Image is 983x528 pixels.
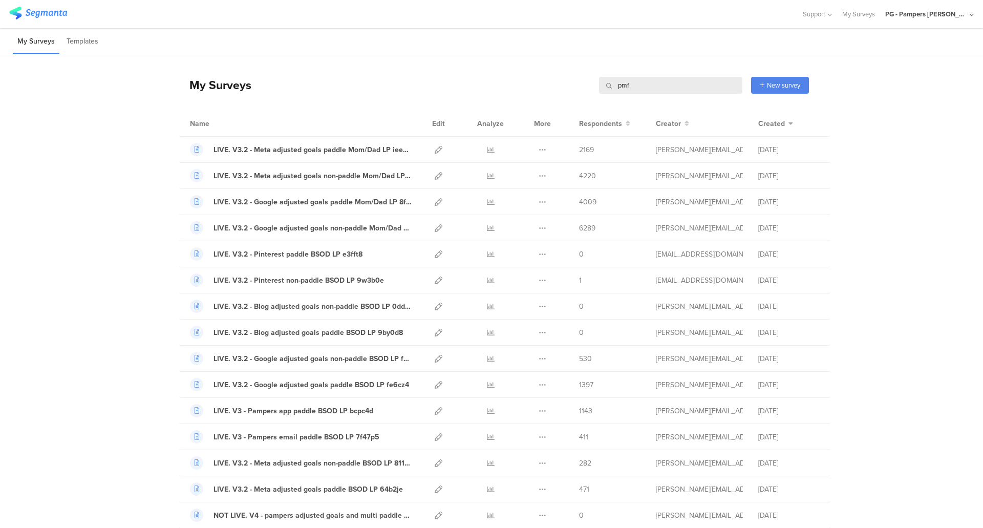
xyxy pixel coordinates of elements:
[758,249,820,260] div: [DATE]
[190,169,412,182] a: LIVE. V3.2 - Meta adjusted goals non-paddle Mom/Dad LP afxe35
[190,456,412,470] a: LIVE. V3.2 - Meta adjusted goals non-paddle BSOD LP 811fie
[213,249,362,260] div: LIVE. V3.2 - Pinterest paddle BSOD LP e3fft8
[190,118,251,129] div: Name
[656,379,743,390] div: aguiar.s@pg.com
[656,432,743,442] div: aguiar.s@pg.com
[656,406,743,416] div: aguiar.s@pg.com
[190,247,362,261] a: LIVE. V3.2 - Pinterest paddle BSOD LP e3fft8
[579,197,596,207] span: 4009
[190,430,379,443] a: LIVE. V3 - Pampers email paddle BSOD LP 7f47p5
[428,111,450,136] div: Edit
[579,144,594,155] span: 2169
[579,458,591,469] span: 282
[213,353,412,364] div: LIVE. V3.2 - Google adjusted goals non-paddle BSOD LP f0dch1
[579,301,584,312] span: 0
[213,406,373,416] div: LIVE. V3 - Pampers app paddle BSOD LP bcpc4d
[758,144,820,155] div: [DATE]
[656,118,689,129] button: Creator
[213,171,412,181] div: LIVE. V3.2 - Meta adjusted goals non-paddle Mom/Dad LP afxe35
[531,111,553,136] div: More
[656,144,743,155] div: aguiar.s@pg.com
[758,171,820,181] div: [DATE]
[656,510,743,521] div: aguiar.s@pg.com
[190,143,412,156] a: LIVE. V3.2 - Meta adjusted goals paddle Mom/Dad LP iee78e
[758,484,820,495] div: [DATE]
[656,275,743,286] div: hougui.yh.1@pg.com
[579,249,584,260] span: 0
[656,327,743,338] div: aguiar.s@pg.com
[213,432,379,442] div: LIVE. V3 - Pampers email paddle BSOD LP 7f47p5
[803,9,825,19] span: Support
[885,9,967,19] div: PG - Pampers [PERSON_NAME]
[758,301,820,312] div: [DATE]
[579,353,592,364] span: 530
[758,406,820,416] div: [DATE]
[213,144,412,155] div: LIVE. V3.2 - Meta adjusted goals paddle Mom/Dad LP iee78e
[758,223,820,234] div: [DATE]
[213,510,412,521] div: NOT LIVE. V4 - pampers adjusted goals and multi paddle BSOD LP 0f7m0b
[579,327,584,338] span: 0
[190,378,409,391] a: LIVE. V3.2 - Google adjusted goals paddle BSOD LP fe6cz4
[190,300,412,313] a: LIVE. V3.2 - Blog adjusted goals non-paddle BSOD LP 0dd60g
[758,458,820,469] div: [DATE]
[579,432,588,442] span: 411
[758,327,820,338] div: [DATE]
[579,484,589,495] span: 471
[579,275,582,286] span: 1
[656,118,681,129] span: Creator
[213,223,412,234] div: LIVE. V3.2 - Google adjusted goals non-paddle Mom/Dad LP 42vc37
[656,249,743,260] div: hougui.yh.1@pg.com
[190,509,412,522] a: NOT LIVE. V4 - pampers adjusted goals and multi paddle BSOD LP 0f7m0b
[13,30,59,54] li: My Surveys
[579,510,584,521] span: 0
[213,197,412,207] div: LIVE. V3.2 - Google adjusted goals paddle Mom/Dad LP 8fx90a
[213,301,412,312] div: LIVE. V3.2 - Blog adjusted goals non-paddle BSOD LP 0dd60g
[579,379,593,390] span: 1397
[656,484,743,495] div: aguiar.s@pg.com
[656,223,743,234] div: aguiar.s@pg.com
[758,510,820,521] div: [DATE]
[190,273,384,287] a: LIVE. V3.2 - Pinterest non-paddle BSOD LP 9w3b0e
[656,353,743,364] div: aguiar.s@pg.com
[579,406,592,416] span: 1143
[190,352,412,365] a: LIVE. V3.2 - Google adjusted goals non-paddle BSOD LP f0dch1
[656,458,743,469] div: aguiar.s@pg.com
[213,379,409,390] div: LIVE. V3.2 - Google adjusted goals paddle BSOD LP fe6cz4
[656,171,743,181] div: aguiar.s@pg.com
[579,118,630,129] button: Respondents
[62,30,103,54] li: Templates
[758,432,820,442] div: [DATE]
[758,353,820,364] div: [DATE]
[213,275,384,286] div: LIVE. V3.2 - Pinterest non-paddle BSOD LP 9w3b0e
[9,7,67,19] img: segmanta logo
[213,327,403,338] div: LIVE. V3.2 - Blog adjusted goals paddle BSOD LP 9by0d8
[190,482,403,496] a: LIVE. V3.2 - Meta adjusted goals paddle BSOD LP 64b2je
[758,118,785,129] span: Created
[599,77,742,94] input: Survey Name, Creator...
[213,484,403,495] div: LIVE. V3.2 - Meta adjusted goals paddle BSOD LP 64b2je
[190,221,412,235] a: LIVE. V3.2 - Google adjusted goals non-paddle Mom/Dad LP 42vc37
[213,458,412,469] div: LIVE. V3.2 - Meta adjusted goals non-paddle BSOD LP 811fie
[579,171,596,181] span: 4220
[190,326,403,339] a: LIVE. V3.2 - Blog adjusted goals paddle BSOD LP 9by0d8
[758,197,820,207] div: [DATE]
[190,195,412,208] a: LIVE. V3.2 - Google adjusted goals paddle Mom/Dad LP 8fx90a
[656,197,743,207] div: aguiar.s@pg.com
[190,404,373,417] a: LIVE. V3 - Pampers app paddle BSOD LP bcpc4d
[579,223,595,234] span: 6289
[758,379,820,390] div: [DATE]
[758,275,820,286] div: [DATE]
[656,301,743,312] div: aguiar.s@pg.com
[758,118,793,129] button: Created
[767,80,800,90] span: New survey
[475,111,506,136] div: Analyze
[179,76,251,94] div: My Surveys
[579,118,622,129] span: Respondents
